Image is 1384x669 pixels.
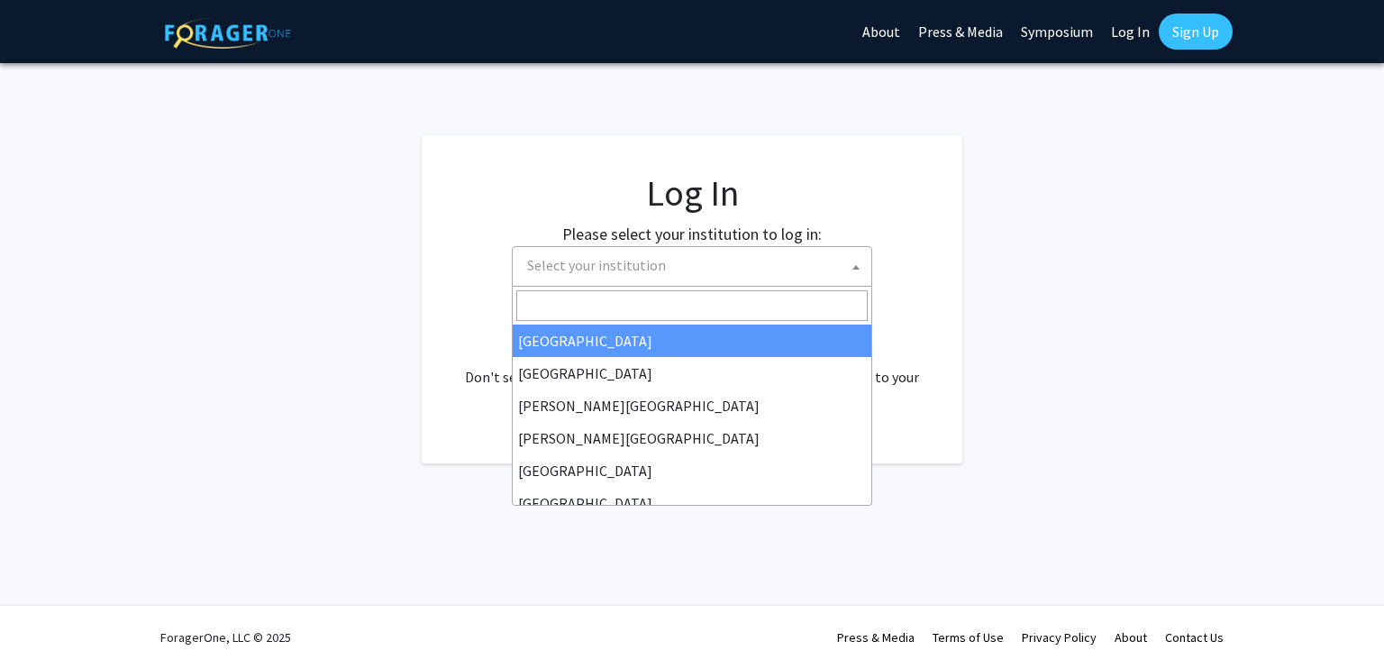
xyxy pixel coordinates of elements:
[1022,629,1097,646] a: Privacy Policy
[513,422,871,454] li: [PERSON_NAME][GEOGRAPHIC_DATA]
[933,629,1004,646] a: Terms of Use
[1165,629,1224,646] a: Contact Us
[527,256,666,274] span: Select your institution
[513,454,871,487] li: [GEOGRAPHIC_DATA]
[160,606,291,669] div: ForagerOne, LLC © 2025
[562,222,822,246] label: Please select your institution to log in:
[513,357,871,389] li: [GEOGRAPHIC_DATA]
[513,487,871,519] li: [GEOGRAPHIC_DATA]
[1115,629,1147,646] a: About
[512,246,872,287] span: Select your institution
[837,629,915,646] a: Press & Media
[516,290,868,321] input: Search
[458,323,926,409] div: No account? . Don't see your institution? about bringing ForagerOne to your institution.
[1159,14,1233,50] a: Sign Up
[513,389,871,422] li: [PERSON_NAME][GEOGRAPHIC_DATA]
[458,171,926,215] h1: Log In
[165,17,291,49] img: ForagerOne Logo
[520,247,871,284] span: Select your institution
[513,325,871,357] li: [GEOGRAPHIC_DATA]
